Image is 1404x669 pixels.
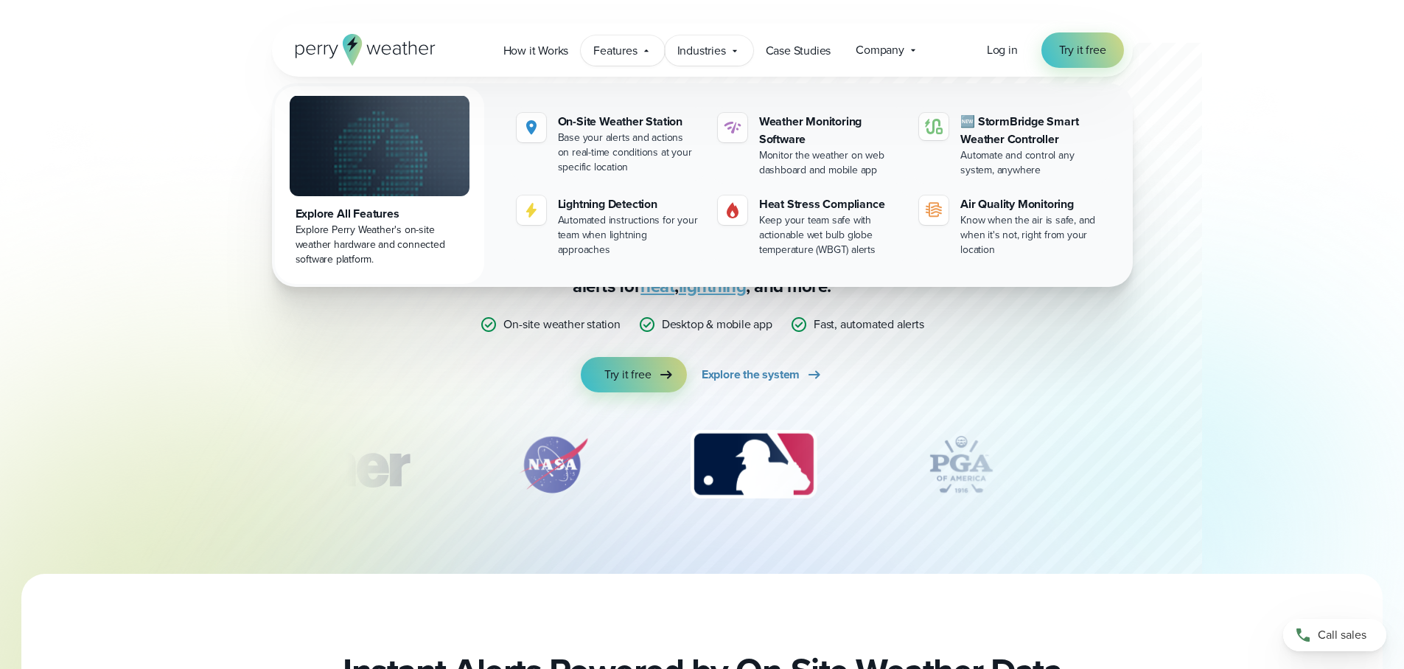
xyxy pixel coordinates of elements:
[275,86,484,284] a: Explore All Features Explore Perry Weather's on-site weather hardware and connected software plat...
[960,213,1103,257] div: Know when the air is safe, and when it's not, right from your location
[759,195,901,213] div: Heat Stress Compliance
[558,195,700,213] div: Lightning Detection
[346,428,1059,509] div: slideshow
[759,148,901,178] div: Monitor the weather on web dashboard and mobile app
[712,107,907,184] a: Weather Monitoring Software Monitor the weather on web dashboard and mobile app
[702,357,823,392] a: Explore the system
[604,366,652,384] span: Try it free
[902,428,1020,502] div: 4 of 12
[502,428,605,502] img: NASA.svg
[925,119,943,134] img: stormbridge-icon-V6.svg
[913,107,1108,184] a: 🆕 StormBridge Smart Weather Controller Automate and control any system, anywhere
[676,428,831,502] div: 3 of 12
[677,42,726,60] span: Industries
[502,428,605,502] div: 2 of 12
[662,316,772,333] p: Desktop & mobile app
[712,190,907,263] a: Heat Stress Compliance Keep your team safe with actionable wet bulb globe temperature (WBGT) alerts
[593,42,637,60] span: Features
[987,41,1018,58] span: Log in
[925,201,943,219] img: aqi-icon.svg
[511,107,706,181] a: On-Site Weather Station Base your alerts and actions on real-time conditions at your specific loc...
[491,35,581,66] a: How it Works
[702,366,800,384] span: Explore the system
[503,42,569,60] span: How it Works
[766,42,831,60] span: Case Studies
[523,201,540,219] img: lightning-icon.svg
[759,113,901,148] div: Weather Monitoring Software
[296,205,464,223] div: Explore All Features
[523,119,540,136] img: Location.svg
[856,41,904,59] span: Company
[581,357,687,392] a: Try it free
[913,190,1108,263] a: Air Quality Monitoring Know when the air is safe, and when it's not, right from your location
[759,213,901,257] div: Keep your team safe with actionable wet bulb globe temperature (WBGT) alerts
[960,195,1103,213] div: Air Quality Monitoring
[511,190,706,263] a: Lightning Detection Automated instructions for your team when lightning approaches
[1059,41,1106,59] span: Try it free
[1318,626,1366,644] span: Call sales
[503,316,620,333] p: On-site weather station
[902,428,1020,502] img: PGA.svg
[676,428,831,502] img: MLB.svg
[960,148,1103,178] div: Automate and control any system, anywhere
[221,428,430,502] div: 1 of 12
[724,201,741,219] img: Gas.svg
[753,35,844,66] a: Case Studies
[558,131,700,175] div: Base your alerts and actions on real-time conditions at your specific location
[296,223,464,267] div: Explore Perry Weather's on-site weather hardware and connected software platform.
[814,316,924,333] p: Fast, automated alerts
[1041,32,1124,68] a: Try it free
[724,119,741,136] img: software-icon.svg
[558,113,700,131] div: On-Site Weather Station
[960,113,1103,148] div: 🆕 StormBridge Smart Weather Controller
[987,41,1018,59] a: Log in
[408,227,997,298] p: Stop relying on weather apps you can’t trust — Perry Weather delivers certainty with , accurate f...
[221,428,430,502] img: Turner-Construction_1.svg
[558,213,700,257] div: Automated instructions for your team when lightning approaches
[1283,619,1386,651] a: Call sales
